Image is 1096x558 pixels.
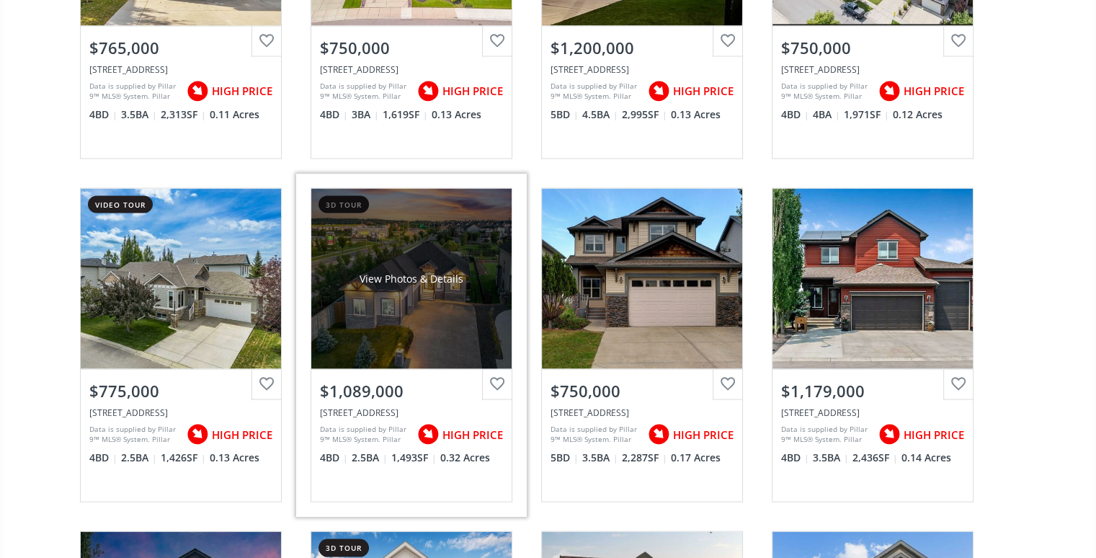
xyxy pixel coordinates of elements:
div: View Photos & Details [590,271,694,285]
span: 0.13 Acres [671,107,721,121]
img: rating icon [414,420,442,448]
img: rating icon [183,420,212,448]
span: 1,619 SF [383,107,428,121]
a: 3d tourView Photos & Details$1,089,000[STREET_ADDRESS]Data is supplied by Pillar 9™ MLS® System. ... [296,173,527,516]
span: 4 BA [813,107,840,121]
a: video tour$775,000[STREET_ADDRESS]Data is supplied by Pillar 9™ MLS® System. Pillar 9™ is the own... [66,173,296,516]
div: 507 Westmount Close, Okotoks, AB T1S 0B7 [89,63,272,75]
div: $1,089,000 [320,379,503,402]
span: HIGH PRICE [212,427,272,442]
span: 0.11 Acres [210,107,259,121]
span: 4 BD [89,450,117,464]
span: HIGH PRICE [442,427,503,442]
span: 4 BD [781,107,809,121]
div: View Photos & Details [129,271,233,285]
img: rating icon [644,420,673,448]
span: 4.5 BA [582,107,618,121]
span: 0.13 Acres [210,450,259,464]
span: 2,436 SF [852,450,898,464]
div: Data is supplied by Pillar 9™ MLS® System. Pillar 9™ is the owner of the copyright in its MLS® Sy... [320,423,410,445]
div: 23 Cimarron Park Bay, Okotoks, AB T1S 2E6 [89,406,272,418]
span: 3.5 BA [582,450,618,464]
a: $750,000[STREET_ADDRESS]Data is supplied by Pillar 9™ MLS® System. Pillar 9™ is the owner of the ... [527,173,757,516]
span: 5 BD [551,450,579,464]
div: Data is supplied by Pillar 9™ MLS® System. Pillar 9™ is the owner of the copyright in its MLS® Sy... [89,423,179,445]
div: $750,000 [320,36,503,58]
div: 169 Cimarron Drive, Okotoks, AB T1S 2P4 [781,63,964,75]
img: rating icon [875,420,904,448]
a: $1,179,000[STREET_ADDRESS]Data is supplied by Pillar 9™ MLS® System. Pillar 9™ is the owner of th... [757,173,988,516]
span: 4 BD [320,450,348,464]
div: View Photos & Details [360,271,463,285]
div: 53 Highwood Drive, Okotoks, AB T1S 5S4 [551,63,734,75]
span: 4 BD [781,450,809,464]
span: 4 BD [320,107,348,121]
div: $1,179,000 [781,379,964,402]
span: 4 BD [89,107,117,121]
span: 2.5 BA [121,450,157,464]
div: 25 Cimarron Estates Gate, Okotoks, AB T1S 0M9 [320,406,503,418]
span: 5 BD [551,107,579,121]
div: $1,200,000 [551,36,734,58]
div: $750,000 [781,36,964,58]
span: 2,287 SF [622,450,667,464]
div: Data is supplied by Pillar 9™ MLS® System. Pillar 9™ is the owner of the copyright in its MLS® Sy... [551,423,641,445]
span: 1,493 SF [391,450,437,464]
span: 0.14 Acres [901,450,951,464]
img: rating icon [875,76,904,105]
div: $775,000 [89,379,272,402]
div: 230 Westmount Crescent, Okotoks, AB T1S 2J2 [551,406,734,418]
div: View Photos & Details [821,271,925,285]
span: HIGH PRICE [212,83,272,98]
span: 0.32 Acres [440,450,490,464]
div: 128 Drake Landing Terrace, Okotoks, AB T1S 0H1 [781,406,964,418]
div: Data is supplied by Pillar 9™ MLS® System. Pillar 9™ is the owner of the copyright in its MLS® Sy... [551,80,641,102]
span: HIGH PRICE [673,83,734,98]
img: rating icon [183,76,212,105]
span: 0.17 Acres [671,450,721,464]
span: 2.5 BA [352,450,388,464]
span: 0.13 Acres [432,107,481,121]
img: rating icon [644,76,673,105]
div: Data is supplied by Pillar 9™ MLS® System. Pillar 9™ is the owner of the copyright in its MLS® Sy... [781,423,871,445]
span: HIGH PRICE [673,427,734,442]
span: 1,971 SF [844,107,889,121]
div: Data is supplied by Pillar 9™ MLS® System. Pillar 9™ is the owner of the copyright in its MLS® Sy... [89,80,179,102]
span: HIGH PRICE [904,427,964,442]
span: 1,426 SF [161,450,206,464]
span: HIGH PRICE [442,83,503,98]
span: 2,313 SF [161,107,206,121]
img: rating icon [414,76,442,105]
span: 2,995 SF [622,107,667,121]
span: 3.5 BA [813,450,849,464]
div: Data is supplied by Pillar 9™ MLS® System. Pillar 9™ is the owner of the copyright in its MLS® Sy... [320,80,410,102]
div: 101 Westmount Road, Okotoks, AB T1S 2J5 [320,63,503,75]
span: 0.12 Acres [893,107,943,121]
span: 3 BA [352,107,379,121]
div: Data is supplied by Pillar 9™ MLS® System. Pillar 9™ is the owner of the copyright in its MLS® Sy... [781,80,871,102]
div: $765,000 [89,36,272,58]
div: $750,000 [551,379,734,402]
span: HIGH PRICE [904,83,964,98]
span: 3.5 BA [121,107,157,121]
